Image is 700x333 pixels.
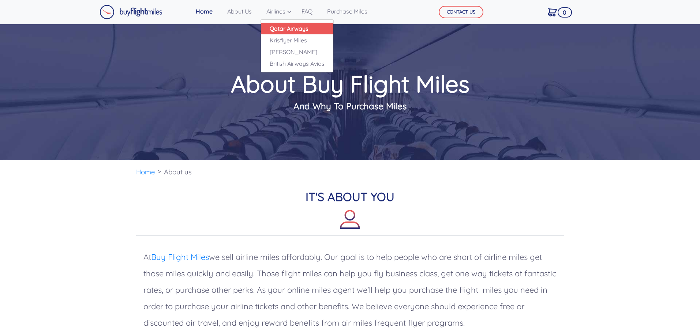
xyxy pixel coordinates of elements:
[548,8,557,16] img: Cart
[136,167,155,176] a: Home
[224,4,255,19] a: About Us
[263,4,290,19] a: Airlines
[340,209,360,230] img: about-icon
[261,19,334,73] div: Airlines
[299,4,315,19] a: FAQ
[261,23,333,34] a: Qatar Airways
[136,190,564,236] h2: IT'S ABOUT YOU
[100,3,162,21] a: Buy Flight Miles Logo
[324,4,370,19] a: Purchase Miles
[100,5,162,19] img: Buy Flight Miles Logo
[151,252,209,262] a: Buy Flight Miles
[261,46,333,58] a: [PERSON_NAME]
[160,160,195,184] li: About us
[545,4,560,19] a: 0
[558,7,572,18] span: 0
[261,58,333,69] a: British Airways Avios
[439,6,483,18] button: CONTACT US
[261,34,333,46] a: Krisflyer Miles
[193,4,216,19] a: Home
